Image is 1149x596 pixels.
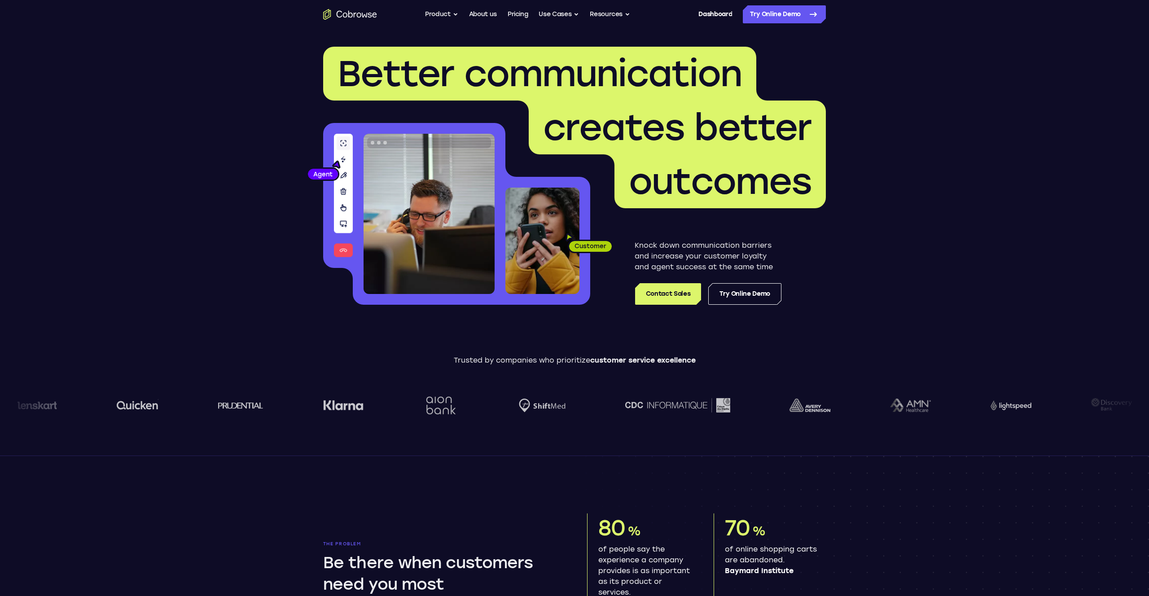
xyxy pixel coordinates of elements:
a: About us [469,5,497,23]
img: Shiftmed [501,399,548,412]
img: A customer support agent talking on the phone [364,134,495,294]
a: Go to the home page [323,9,377,20]
a: Dashboard [698,5,732,23]
span: 70 [725,515,750,541]
p: of online shopping carts are abandoned. [725,544,819,576]
img: Aion Bank [405,387,442,424]
span: customer service excellence [590,356,696,364]
img: prudential [201,402,246,409]
img: avery-dennison [772,399,813,412]
button: Use Cases [539,5,579,23]
button: Resources [590,5,630,23]
h2: Be there when customers need you most [323,552,558,595]
a: Try Online Demo [708,283,781,305]
p: The problem [323,541,562,547]
span: Baymard Institute [725,565,819,576]
a: Contact Sales [635,283,701,305]
span: outcomes [629,160,811,203]
a: Try Online Demo [743,5,826,23]
p: Knock down communication barriers and increase your customer loyalty and agent success at the sam... [635,240,781,272]
img: CDC Informatique [607,398,712,412]
span: % [752,523,765,539]
span: % [627,523,640,539]
img: AMN Healthcare [873,399,913,412]
a: Pricing [508,5,528,23]
img: Klarna [305,400,346,411]
img: quicken [99,398,141,412]
button: Product [425,5,458,23]
img: A customer holding their phone [505,188,579,294]
img: Lightspeed [973,400,1014,410]
span: 80 [598,515,625,541]
span: Better communication [338,52,742,95]
span: creates better [543,106,811,149]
